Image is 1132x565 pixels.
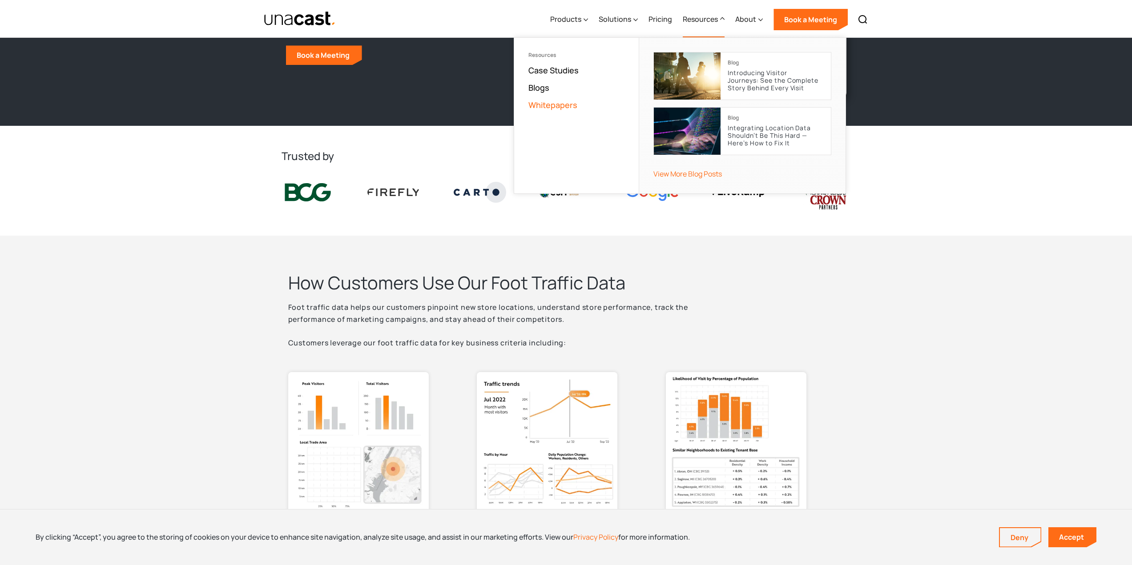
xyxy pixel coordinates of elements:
[653,169,722,179] a: View More Blog Posts
[550,14,581,24] div: Products
[735,1,763,38] div: About
[288,372,429,513] img: illustration with Peak Visitors, Total Visitors, and Local Trade Area graphs
[288,301,733,349] p: Foot traffic data helps our customers pinpoint new store locations, understand store performance,...
[773,9,848,30] a: Book a Meeting
[654,52,721,100] img: cover
[477,372,617,513] img: illustration with Traffic trends graphs
[528,52,624,58] div: Resources
[573,532,618,542] a: Privacy Policy
[728,60,739,66] div: Blog
[683,1,725,38] div: Resources
[367,188,420,196] img: Firefly Advertising logo
[288,271,733,294] h2: How Customers Use Our Foot Traffic Data
[282,181,334,204] img: BCG logo
[286,45,362,65] a: Book a Meeting
[599,1,638,38] div: Solutions
[654,108,721,155] img: cover
[282,149,851,163] h2: Trusted by
[653,52,831,100] a: BlogIntroducing Visitor Journeys: See the Complete Story Behind Every Visit
[528,100,577,110] a: Whitepapers
[1048,527,1096,547] a: Accept
[528,65,579,76] a: Case Studies
[858,14,868,25] img: Search icon
[666,372,806,513] img: illustration with Likelihood of Visit by Percentage of Population and Similar Neighborhoods to Ex...
[36,532,690,542] div: By clicking “Accept”, you agree to the storing of cookies on your device to enhance site navigati...
[649,1,672,38] a: Pricing
[514,37,846,194] nav: Resources
[550,1,588,38] div: Products
[728,69,824,92] p: Introducing Visitor Journeys: See the Complete Story Behind Every Visit
[1000,528,1041,547] a: Deny
[528,82,549,93] a: Blogs
[599,14,631,24] div: Solutions
[683,14,718,24] div: Resources
[653,107,831,155] a: BlogIntegrating Location Data Shouldn’t Be This Hard — Here’s How to Fix It
[728,124,824,147] p: Integrating Location Data Shouldn’t Be This Hard — Here’s How to Fix It
[264,11,336,27] a: home
[728,115,739,121] div: Blog
[264,11,336,27] img: Unacast text logo
[454,182,506,202] img: Carto logo
[735,14,756,24] div: About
